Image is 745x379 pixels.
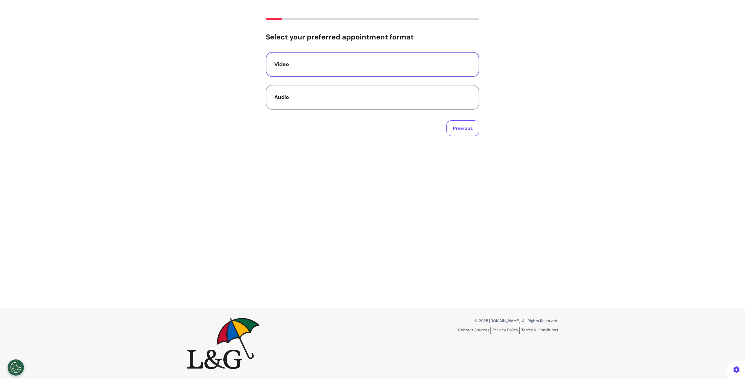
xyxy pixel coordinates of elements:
[377,318,558,324] p: © 2025 [DOMAIN_NAME]. All Rights Reserved.
[266,85,479,110] button: Audio
[492,327,520,334] a: Privacy Policy
[446,120,479,136] button: Previous
[266,33,479,41] h2: Select your preferred appointment format
[274,60,471,68] div: Video
[458,327,491,334] a: Content Sources
[8,359,24,376] button: Open Preferences
[266,52,479,77] button: Video
[521,327,558,333] a: Terms & Conditions
[187,318,259,369] img: Spectrum.Life logo
[274,93,471,101] div: Audio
